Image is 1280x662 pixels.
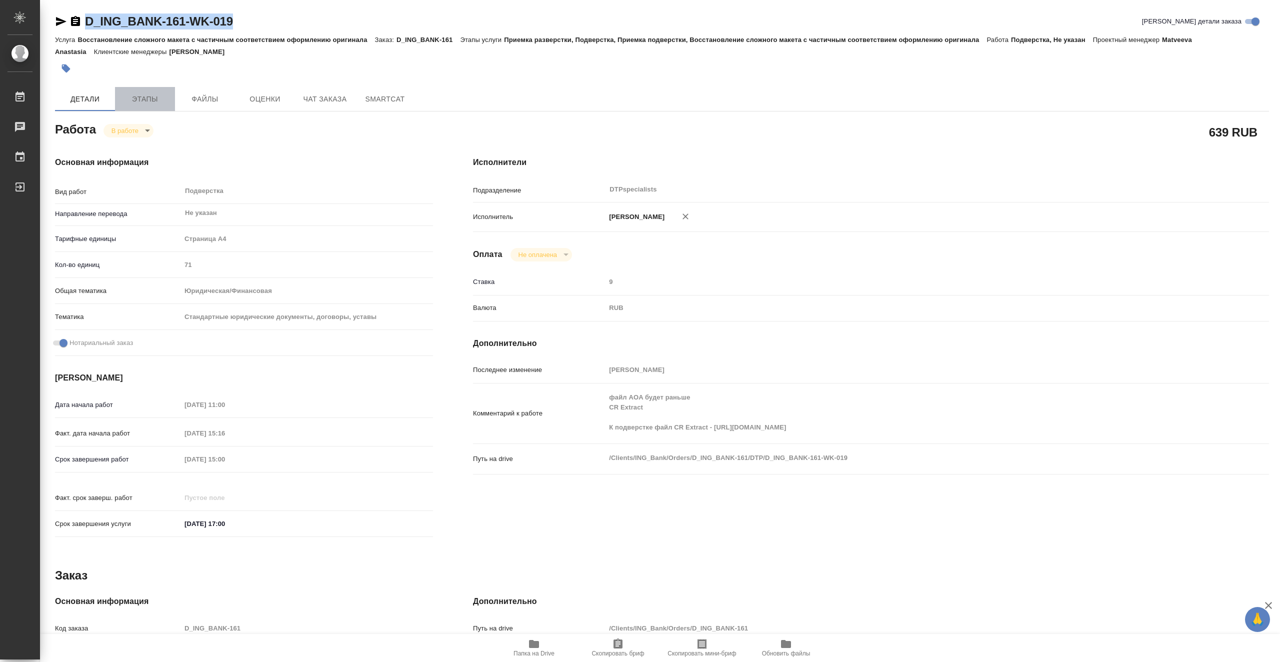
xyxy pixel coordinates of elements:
[55,234,181,244] p: Тарифные единицы
[473,365,605,375] p: Последнее изменение
[504,36,986,43] p: Приемка разверстки, Подверстка, Приемка подверстки, Восстановление сложного макета с частичным со...
[660,634,744,662] button: Скопировать мини-бриф
[69,338,133,348] span: Нотариальный заказ
[181,282,433,299] div: Юридическая/Финансовая
[94,48,169,55] p: Клиентские менеджеры
[515,250,560,259] button: Не оплачена
[473,277,605,287] p: Ставка
[605,449,1202,466] textarea: /Clients/ING_Bank/Orders/D_ING_BANK-161/DTP/D_ING_BANK-161-WK-019
[605,212,664,222] p: [PERSON_NAME]
[55,454,181,464] p: Срок завершения работ
[61,93,109,105] span: Детали
[55,156,433,168] h4: Основная информация
[605,621,1202,635] input: Пустое поле
[301,93,349,105] span: Чат заказа
[181,257,433,272] input: Пустое поле
[605,362,1202,377] input: Пустое поле
[181,308,433,325] div: Стандартные юридические документы, договоры, уставы
[181,426,268,440] input: Пустое поле
[55,519,181,529] p: Срок завершения услуги
[241,93,289,105] span: Оценки
[55,428,181,438] p: Факт. дата начала работ
[55,400,181,410] p: Дата начала работ
[513,650,554,657] span: Папка на Drive
[55,372,433,384] h4: [PERSON_NAME]
[1209,123,1257,140] h2: 639 RUB
[473,303,605,313] p: Валюта
[181,397,268,412] input: Пустое поле
[108,126,141,135] button: В работе
[103,124,153,137] div: В работе
[473,408,605,418] p: Комментарий к работе
[55,623,181,633] p: Код заказа
[55,567,87,583] h2: Заказ
[605,274,1202,289] input: Пустое поле
[460,36,504,43] p: Этапы услуги
[1093,36,1162,43] p: Проектный менеджер
[375,36,396,43] p: Заказ:
[55,493,181,503] p: Факт. срок заверш. работ
[473,212,605,222] p: Исполнитель
[473,248,502,260] h4: Оплата
[55,187,181,197] p: Вид работ
[55,15,67,27] button: Скопировать ссылку для ЯМессенджера
[473,185,605,195] p: Подразделение
[85,14,233,28] a: D_ING_BANK-161-WK-019
[181,621,433,635] input: Пустое поле
[55,36,77,43] p: Услуга
[473,623,605,633] p: Путь на drive
[1011,36,1093,43] p: Подверстка, Не указан
[510,248,572,261] div: В работе
[605,299,1202,316] div: RUB
[55,286,181,296] p: Общая тематика
[181,452,268,466] input: Пустое поле
[121,93,169,105] span: Этапы
[1245,607,1270,632] button: 🙏
[1249,609,1266,630] span: 🙏
[55,595,433,607] h4: Основная информация
[181,516,268,531] input: ✎ Введи что-нибудь
[55,312,181,322] p: Тематика
[361,93,409,105] span: SmartCat
[181,230,433,247] div: Страница А4
[667,650,736,657] span: Скопировать мини-бриф
[1142,16,1241,26] span: [PERSON_NAME] детали заказа
[396,36,460,43] p: D_ING_BANK-161
[55,57,77,79] button: Добавить тэг
[55,119,96,137] h2: Работа
[473,454,605,464] p: Путь на drive
[473,156,1269,168] h4: Исполнители
[492,634,576,662] button: Папка на Drive
[169,48,232,55] p: [PERSON_NAME]
[576,634,660,662] button: Скопировать бриф
[605,389,1202,436] textarea: файл AOA будет раньше CR Extract К подверстке файл CR Extract - [URL][DOMAIN_NAME]
[181,490,268,505] input: Пустое поле
[473,595,1269,607] h4: Дополнительно
[591,650,644,657] span: Скопировать бриф
[674,205,696,227] button: Удалить исполнителя
[744,634,828,662] button: Обновить файлы
[55,260,181,270] p: Кол-во единиц
[181,93,229,105] span: Файлы
[762,650,810,657] span: Обновить файлы
[986,36,1011,43] p: Работа
[69,15,81,27] button: Скопировать ссылку
[473,337,1269,349] h4: Дополнительно
[55,36,1192,55] p: Matveeva Anastasia
[77,36,374,43] p: Восстановление сложного макета с частичным соответствием оформлению оригинала
[55,209,181,219] p: Направление перевода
